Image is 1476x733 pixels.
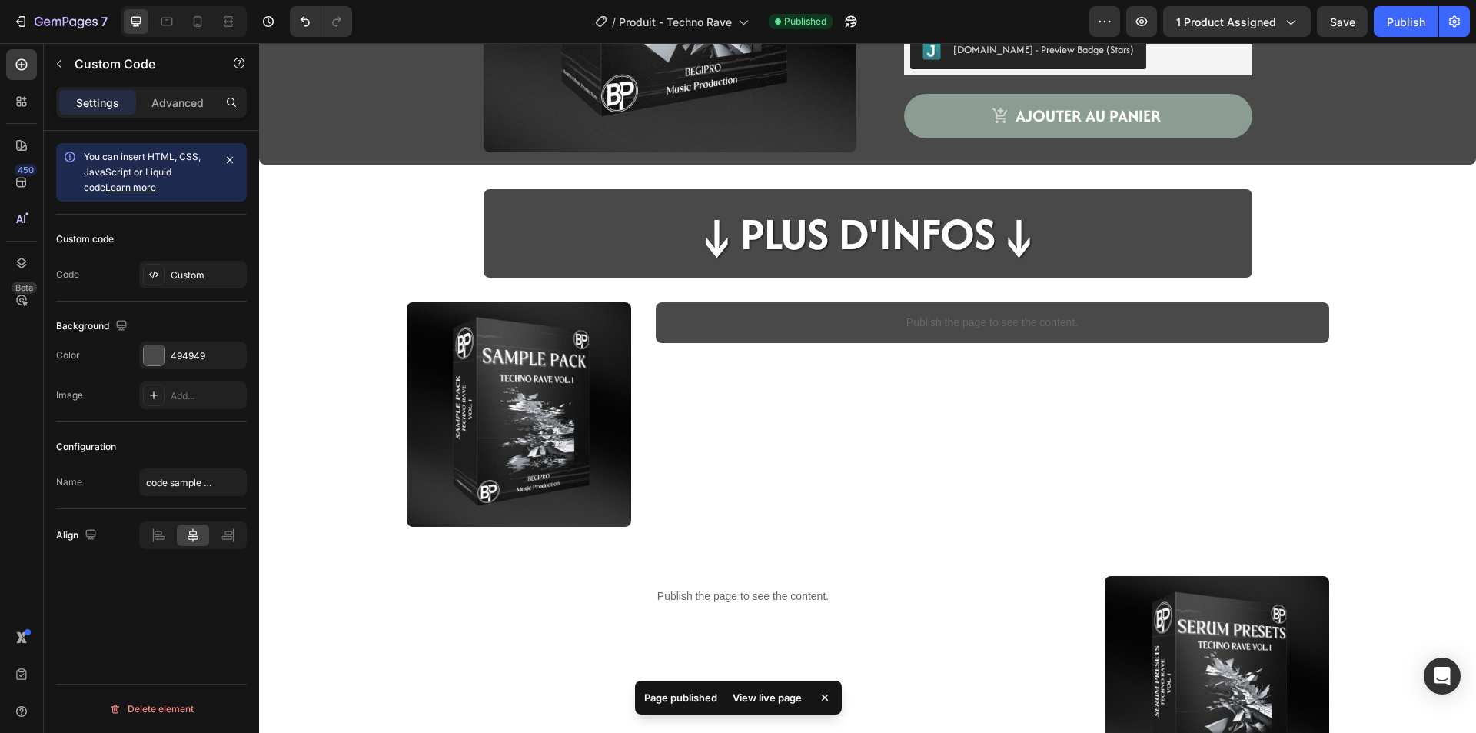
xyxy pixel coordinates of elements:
[645,51,993,95] button: ajouter au panier
[612,14,616,30] span: /
[397,272,1070,288] p: Publish the page to see the content.
[101,12,108,31] p: 7
[56,440,116,454] div: Configuration
[56,475,82,489] div: Name
[148,545,821,561] p: Publish the page to see the content.
[15,164,37,176] div: 450
[6,6,115,37] button: 7
[644,690,717,705] p: Page published
[723,687,811,708] div: View live page
[148,259,372,484] img: gempages_570337673013626080-8baecaf0-5592-4636-b0d3-27760de36879.png
[1424,658,1461,695] div: Open Intercom Messenger
[1374,6,1438,37] button: Publish
[12,282,37,294] div: Beta
[619,14,732,30] span: Produit - Techno Rave
[433,158,785,222] h2: ↓Plus d'infos↓
[259,43,1476,733] iframe: Design area
[75,55,205,73] p: Custom Code
[151,95,204,111] p: Advanced
[56,232,114,246] div: Custom code
[290,6,352,37] div: Undo/Redo
[756,62,902,85] div: ajouter au panier
[56,525,100,546] div: Align
[171,389,243,403] div: Add...
[1330,15,1355,28] span: Save
[56,316,131,337] div: Background
[56,697,247,721] button: Delete element
[1176,14,1276,30] span: 1 product assigned
[1317,6,1368,37] button: Save
[56,348,80,362] div: Color
[56,388,83,402] div: Image
[105,182,156,193] a: Learn more
[171,349,243,363] div: 494949
[56,268,79,282] div: Code
[784,15,826,28] span: Published
[171,268,243,282] div: Custom
[1387,14,1425,30] div: Publish
[1163,6,1311,37] button: 1 product assigned
[76,95,119,111] p: Settings
[84,151,201,193] span: You can insert HTML, CSS, JavaScript or Liquid code
[109,700,194,718] div: Delete element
